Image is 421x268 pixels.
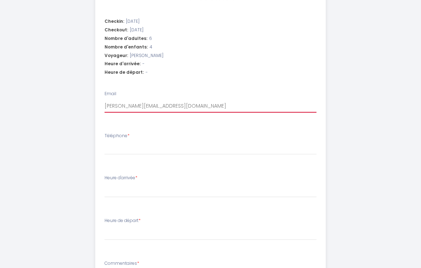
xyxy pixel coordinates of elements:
[105,133,130,139] label: Téléphone
[105,18,124,25] span: Checkin:
[105,260,139,267] label: Commentaires
[149,35,152,42] span: 6
[105,61,141,67] span: Heure d'arrivée:
[130,27,143,33] span: [DATE]
[105,217,141,224] label: Heure de départ
[105,35,147,42] span: Nombre d'adultes:
[105,44,148,51] span: Nombre d'enfants:
[105,52,128,59] span: Voyageur:
[105,175,137,181] label: Heure d'arrivée
[130,52,163,59] span: [PERSON_NAME]
[126,18,140,25] span: [DATE]
[149,44,152,51] span: 4
[105,27,128,33] span: Checkout:
[105,69,144,76] span: Heure de départ:
[142,61,144,67] span: -
[105,91,116,97] label: Email
[146,69,148,76] span: -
